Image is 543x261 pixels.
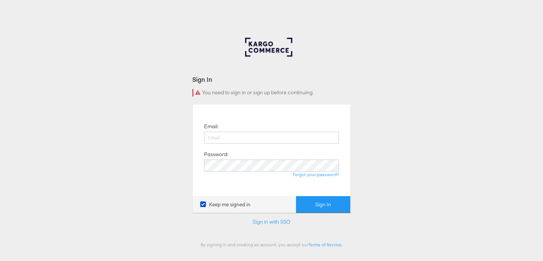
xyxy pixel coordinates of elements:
button: Sign In [296,196,350,213]
label: Keep me signed in [200,201,250,208]
div: Sign In [192,75,351,84]
label: Email: [204,123,218,130]
a: Sign in with SSO [253,218,290,225]
div: You need to sign in or sign up before continuing. [192,89,351,97]
input: Email [204,132,339,144]
a: Terms of Service [308,242,342,247]
a: Forgot your password? [293,172,339,177]
label: Password: [204,151,228,158]
div: By signing in and creating an account, you accept our . [192,242,351,247]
